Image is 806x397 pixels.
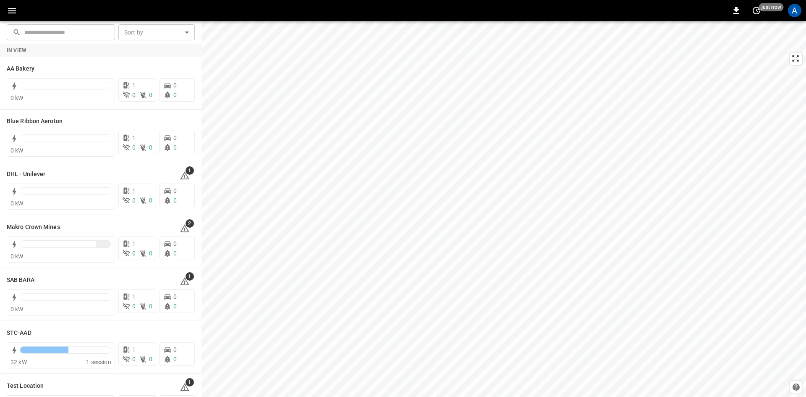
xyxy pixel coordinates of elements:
[7,117,63,126] h6: Blue Ribbon Aeroton
[788,4,801,17] div: profile-icon
[173,250,177,257] span: 0
[149,144,152,151] span: 0
[86,359,111,365] span: 1 session
[173,293,177,300] span: 0
[132,250,136,257] span: 0
[132,144,136,151] span: 0
[10,306,24,313] span: 0 kW
[132,134,136,141] span: 1
[7,170,45,179] h6: DHL - Unilever
[7,329,31,338] h6: STC-AAD
[10,95,24,101] span: 0 kW
[132,356,136,363] span: 0
[132,82,136,89] span: 1
[149,356,152,363] span: 0
[149,92,152,98] span: 0
[132,303,136,310] span: 0
[759,3,784,11] span: just now
[7,64,34,74] h6: AA Bakery
[132,240,136,247] span: 1
[132,92,136,98] span: 0
[173,356,177,363] span: 0
[750,4,763,17] button: set refresh interval
[173,303,177,310] span: 0
[186,378,194,386] span: 1
[7,223,60,232] h6: Makro Crown Mines
[186,272,194,281] span: 1
[10,253,24,260] span: 0 kW
[132,293,136,300] span: 1
[173,92,177,98] span: 0
[132,187,136,194] span: 1
[7,381,44,391] h6: Test Location
[173,187,177,194] span: 0
[149,303,152,310] span: 0
[132,346,136,353] span: 1
[173,197,177,204] span: 0
[201,21,806,397] canvas: Map
[173,144,177,151] span: 0
[10,359,27,365] span: 32 kW
[173,134,177,141] span: 0
[149,197,152,204] span: 0
[173,346,177,353] span: 0
[186,219,194,228] span: 2
[173,240,177,247] span: 0
[149,250,152,257] span: 0
[186,166,194,175] span: 1
[7,276,34,285] h6: SAB BARA
[7,47,27,53] strong: In View
[10,200,24,207] span: 0 kW
[10,147,24,154] span: 0 kW
[173,82,177,89] span: 0
[132,197,136,204] span: 0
